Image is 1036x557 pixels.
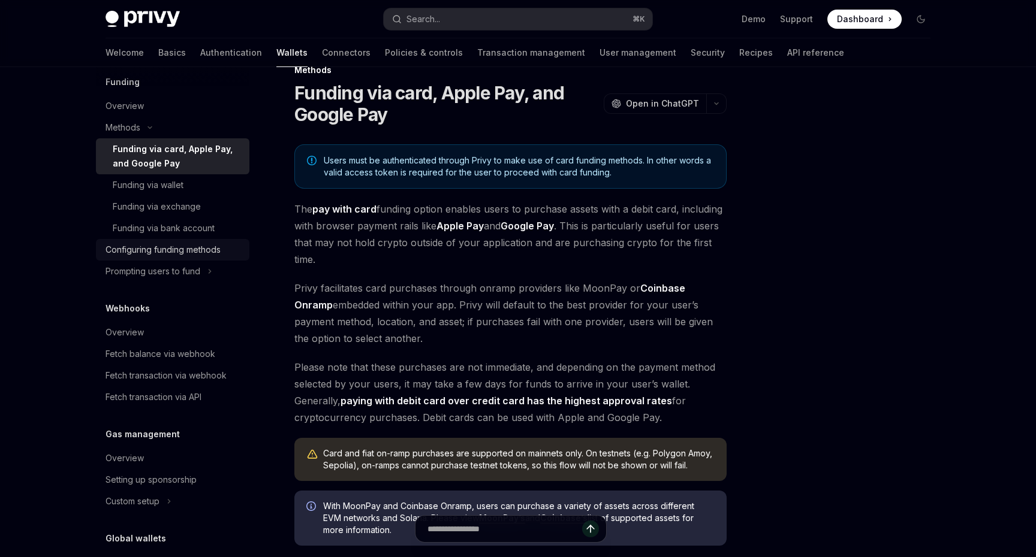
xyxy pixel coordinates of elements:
a: User management [600,38,676,67]
div: Custom setup [106,494,159,508]
span: Users must be authenticated through Privy to make use of card funding methods. In other words a v... [324,155,714,178]
a: Policies & controls [385,38,463,67]
div: Methods [106,120,140,135]
a: Welcome [106,38,144,67]
a: Funding via bank account [96,217,249,239]
button: Toggle Prompting users to fund section [96,261,249,282]
div: Funding via card, Apple Pay, and Google Pay [113,142,242,171]
span: The funding option enables users to purchase assets with a debit card, including with browser pay... [294,201,727,268]
button: Toggle Methods section [96,117,249,138]
div: Funding via bank account [113,221,215,235]
a: Authentication [200,38,262,67]
button: Toggle Custom setup section [96,491,249,512]
h5: Webhooks [106,301,150,316]
div: Card and fiat on-ramp purchases are supported on mainnets only. On testnets (e.g. Polygon Amoy, S... [323,447,715,471]
a: Overview [96,322,249,343]
button: Toggle dark mode [911,10,930,29]
a: Support [780,13,813,25]
strong: Google Pay [501,220,554,232]
span: ⌘ K [633,14,645,24]
a: API reference [787,38,844,67]
a: Setting up sponsorship [96,469,249,491]
strong: Apple Pay [436,220,484,232]
a: Fetch balance via webhook [96,343,249,365]
strong: paying with debit card over credit card has the highest approval rates [341,395,672,407]
strong: pay with card [312,203,377,215]
div: Funding via wallet [113,178,183,192]
span: Please note that these purchases are not immediate, and depending on the payment method selected ... [294,359,727,426]
div: Configuring funding methods [106,243,221,257]
h1: Funding via card, Apple Pay, and Google Pay [294,82,599,125]
button: Open in ChatGPT [604,93,706,114]
input: Ask a question... [427,516,582,542]
svg: Warning [306,449,318,461]
h5: Global wallets [106,531,166,546]
div: Funding via exchange [113,199,201,214]
h5: Gas management [106,427,180,441]
div: Fetch transaction via webhook [106,368,227,383]
a: Overview [96,447,249,469]
a: Transaction management [477,38,585,67]
a: Overview [96,95,249,117]
span: Dashboard [837,13,883,25]
a: Funding via card, Apple Pay, and Google Pay [96,138,249,174]
a: Funding via wallet [96,174,249,196]
a: Funding via exchange [96,196,249,217]
a: Connectors [322,38,371,67]
div: Search... [406,12,440,26]
a: Fetch transaction via API [96,386,249,408]
span: Open in ChatGPT [626,98,699,110]
button: Open search [384,8,652,30]
span: Privy facilitates card purchases through onramp providers like MoonPay or embedded within your ap... [294,280,727,347]
div: Prompting users to fund [106,264,200,278]
button: Send message [582,520,599,537]
a: Fetch transaction via webhook [96,365,249,386]
a: Recipes [739,38,773,67]
a: Dashboard [827,10,902,29]
img: dark logo [106,11,180,28]
a: Configuring funding methods [96,239,249,261]
a: Basics [158,38,186,67]
div: Methods [294,64,727,76]
div: Overview [106,99,144,113]
a: Security [691,38,725,67]
a: Demo [742,13,766,25]
div: Setting up sponsorship [106,473,197,487]
span: With MoonPay and Coinbase Onramp, users can purchase a variety of assets across different EVM net... [323,500,715,536]
svg: Info [306,501,318,513]
svg: Note [307,156,317,165]
div: Overview [106,451,144,465]
div: Fetch transaction via API [106,390,201,404]
div: Fetch balance via webhook [106,347,215,361]
div: Overview [106,325,144,340]
a: Wallets [276,38,308,67]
